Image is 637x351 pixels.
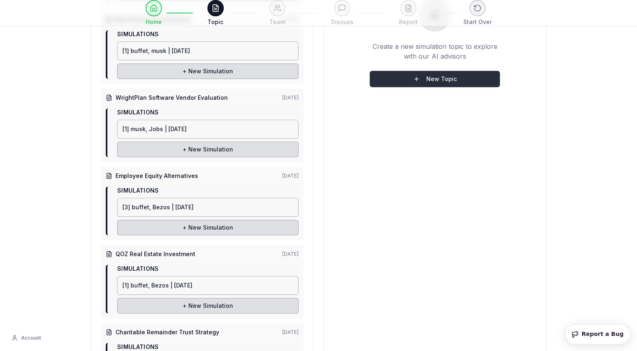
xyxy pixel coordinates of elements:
p: Simulations [117,265,299,273]
button: + New Simulation [117,142,299,157]
span: Start Over [463,18,492,26]
span: [DATE] [282,173,299,179]
p: Simulations [117,108,299,116]
button: Account [7,331,46,344]
span: [3] buffet, Bezos | [DATE] [122,204,194,211]
span: Discuss [331,18,353,26]
span: [1] musk, Jobs | [DATE] [122,125,187,132]
p: Simulations [117,30,299,38]
span: Report [399,18,418,26]
span: [DATE] [282,329,299,336]
span: QOZ Real Estate Investment [116,250,195,258]
button: + New Simulation [117,220,299,235]
span: [DATE] [282,251,299,257]
p: Simulations [117,186,299,195]
span: [1] buffet, musk | [DATE] [122,47,190,54]
span: [1] buffet, Bezos | [DATE] [122,282,192,289]
span: [DATE] [282,94,299,101]
span: Account [21,335,41,341]
span: Team [269,18,285,26]
a: [1] buffet, musk | [DATE] [117,42,299,60]
span: WrightPlan Software Vendor Evaluation [116,94,228,102]
span: Topic [207,18,223,26]
span: Charitable Remainder Trust Strategy [116,328,219,336]
p: Simulations [117,343,299,351]
span: Home [146,18,162,26]
a: [3] buffet, Bezos | [DATE] [117,198,299,217]
a: [1] buffet, Bezos | [DATE] [117,276,299,295]
button: + New Simulation [117,298,299,314]
button: + New Simulation [117,64,299,79]
button: New Topic [370,71,500,87]
p: Create a new simulation topic to explore with our AI advisors [370,42,500,61]
span: Employee Equity Alternatives [116,172,198,180]
a: [1] musk, Jobs | [DATE] [117,120,299,138]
